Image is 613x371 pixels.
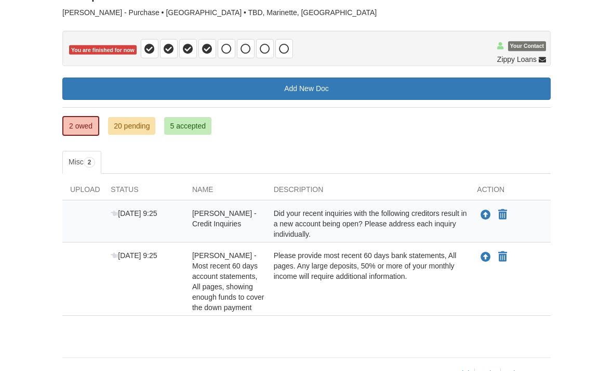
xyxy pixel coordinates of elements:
[62,9,551,18] div: [PERSON_NAME] - Purchase • [GEOGRAPHIC_DATA] • TBD, Marinette, [GEOGRAPHIC_DATA]
[497,251,508,264] button: Declare Alyxus Petty - Most recent 60 days account statements, All pages, showing enough funds to...
[469,185,551,200] div: Action
[108,118,155,135] a: 20 pending
[62,117,99,136] a: 2 owed
[192,210,257,228] span: [PERSON_NAME] - Credit Inquiries
[497,55,537,65] span: Zippy Loans
[479,251,492,264] button: Upload Alyxus Petty - Most recent 60 days account statements, All pages, showing enough funds to ...
[266,209,470,240] div: Did your recent inquiries with the following creditors result in a new account being open? Please...
[479,209,492,222] button: Upload Alyxus Petty - Credit Inquiries
[192,252,264,312] span: [PERSON_NAME] - Most recent 60 days account statements, All pages, showing enough funds to cover ...
[111,210,157,218] span: [DATE] 9:25
[266,185,470,200] div: Description
[508,42,546,52] span: Your Contact
[111,252,157,260] span: [DATE] 9:25
[69,46,137,56] span: You are finished for now
[62,151,101,174] a: Misc
[103,185,184,200] div: Status
[84,158,96,168] span: 2
[164,118,211,135] a: 5 accepted
[266,251,470,313] div: Please provide most recent 60 days bank statements, All pages. Any large deposits, 50% or more of...
[184,185,266,200] div: Name
[62,78,551,100] a: Add New Doc
[62,185,103,200] div: Upload
[497,209,508,222] button: Declare Alyxus Petty - Credit Inquiries not applicable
